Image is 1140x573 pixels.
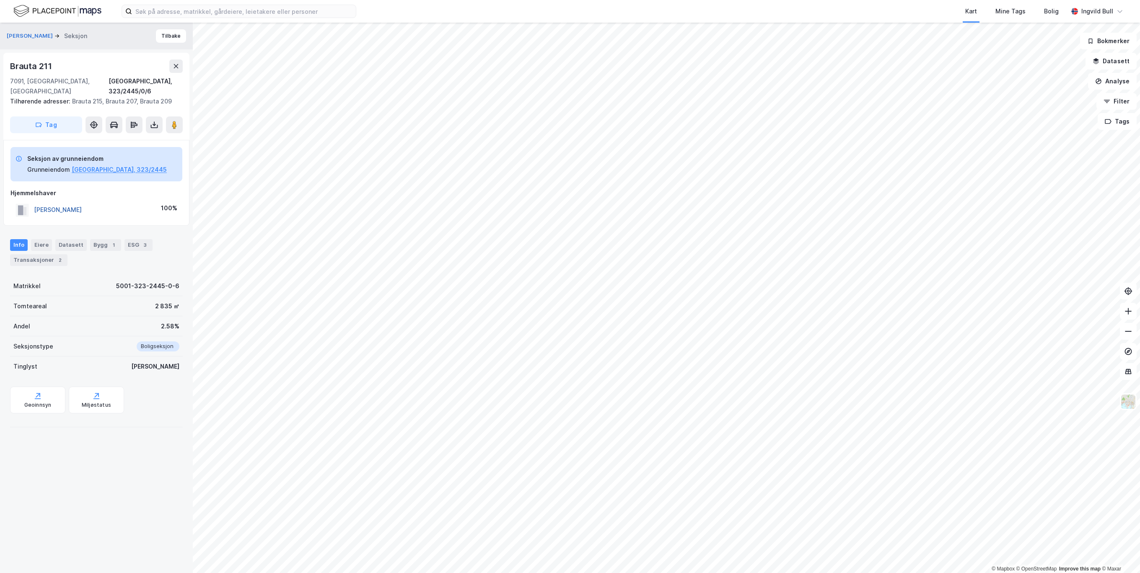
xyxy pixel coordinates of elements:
div: Brauta 215, Brauta 207, Brauta 209 [10,96,176,106]
div: Eiere [31,239,52,251]
iframe: Chat Widget [1098,533,1140,573]
div: 2 835 ㎡ [155,301,179,311]
div: Kart [965,6,977,16]
a: Improve this map [1059,566,1101,572]
div: 3 [141,241,149,249]
div: Geoinnsyn [24,402,52,408]
div: Bygg [90,239,121,251]
div: Kontrollprogram for chat [1098,533,1140,573]
button: [GEOGRAPHIC_DATA], 323/2445 [72,165,167,175]
button: Tilbake [156,29,186,43]
button: Datasett [1086,53,1137,70]
img: Z [1120,394,1136,410]
input: Søk på adresse, matrikkel, gårdeiere, leietakere eller personer [132,5,356,18]
div: Transaksjoner [10,254,67,266]
a: Mapbox [992,566,1015,572]
div: [PERSON_NAME] [131,361,179,372]
div: Datasett [55,239,87,251]
div: Andel [13,321,30,331]
div: Brauta 211 [10,59,54,73]
button: Tags [1098,113,1137,130]
div: Info [10,239,28,251]
button: Tag [10,116,82,133]
div: Seksjon [64,31,87,41]
button: Bokmerker [1080,33,1137,49]
div: 5001-323-2445-0-6 [116,281,179,291]
div: 1 [109,241,118,249]
div: Ingvild Bull [1081,6,1113,16]
div: Bolig [1044,6,1059,16]
div: Seksjon av grunneiendom [27,154,167,164]
div: [GEOGRAPHIC_DATA], 323/2445/0/6 [109,76,183,96]
img: logo.f888ab2527a4732fd821a326f86c7f29.svg [13,4,101,18]
div: Hjemmelshaver [10,188,182,198]
div: Grunneiendom [27,165,70,175]
div: 7091, [GEOGRAPHIC_DATA], [GEOGRAPHIC_DATA] [10,76,109,96]
div: 100% [161,203,177,213]
div: Mine Tags [995,6,1026,16]
div: Matrikkel [13,281,41,291]
div: 2 [56,256,64,264]
a: OpenStreetMap [1016,566,1057,572]
div: Seksjonstype [13,341,53,351]
div: ESG [124,239,153,251]
button: [PERSON_NAME] [7,32,54,40]
span: Tilhørende adresser: [10,98,72,105]
button: Filter [1096,93,1137,110]
button: Analyse [1088,73,1137,90]
div: 2.58% [161,321,179,331]
div: Tinglyst [13,361,37,372]
div: Tomteareal [13,301,47,311]
div: Miljøstatus [82,402,111,408]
